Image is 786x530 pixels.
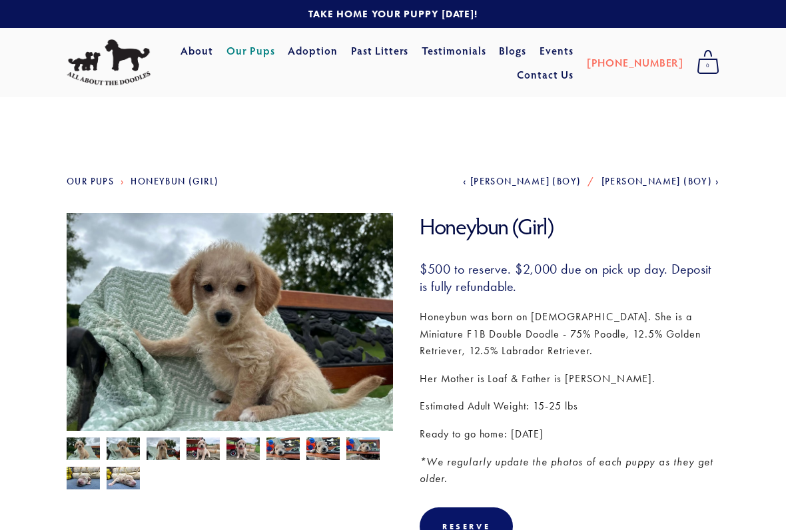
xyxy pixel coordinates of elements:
[420,213,719,240] h1: Honeybun (Girl)
[226,39,275,63] a: Our Pups
[67,465,100,491] img: Honeybun 2.jpg
[499,39,526,63] a: Blogs
[306,436,340,461] img: Honeybun 4.jpg
[266,437,300,462] img: Honeybun 5.jpg
[690,46,726,79] a: 0 items in cart
[187,437,220,463] img: Honeybun 7.jpg
[420,260,719,295] h3: $500 to reserve. $2,000 due on pick up day. Deposit is fully refundable.
[346,437,380,463] img: Honeybun 3.jpg
[587,51,683,75] a: [PHONE_NUMBER]
[540,39,574,63] a: Events
[147,437,180,463] img: Honeybun 10.jpg
[420,308,719,360] p: Honeybun was born on [DEMOGRAPHIC_DATA]. She is a Miniature F1B Double Doodle - 75% Poodle, 12.5%...
[697,57,719,75] span: 0
[351,43,409,57] a: Past Litters
[226,437,260,463] img: Honeybun 6.jpg
[517,63,574,87] a: Contact Us
[420,398,719,415] p: Estimated Adult Weight: 15-25 lbs
[107,465,140,491] img: Honeybun 1.jpg
[463,176,581,187] a: [PERSON_NAME] (Boy)
[601,176,719,187] a: [PERSON_NAME] (Boy)
[181,39,213,63] a: About
[470,176,582,187] span: [PERSON_NAME] (Boy)
[601,176,713,187] span: [PERSON_NAME] (Boy)
[67,213,393,458] img: Honeybun 9.jpg
[420,370,719,388] p: Her Mother is Loaf & Father is [PERSON_NAME].
[107,437,140,463] img: Honeybun 9.jpg
[420,425,719,443] p: Ready to go home: [DATE]
[420,455,717,485] em: *We regularly update the photos of each puppy as they get older.
[288,39,338,63] a: Adoption
[67,176,114,187] a: Our Pups
[131,176,218,187] a: Honeybun (Girl)
[422,39,486,63] a: Testimonials
[67,39,151,86] img: All About The Doodles
[67,437,100,463] img: Honeybun 8.jpg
